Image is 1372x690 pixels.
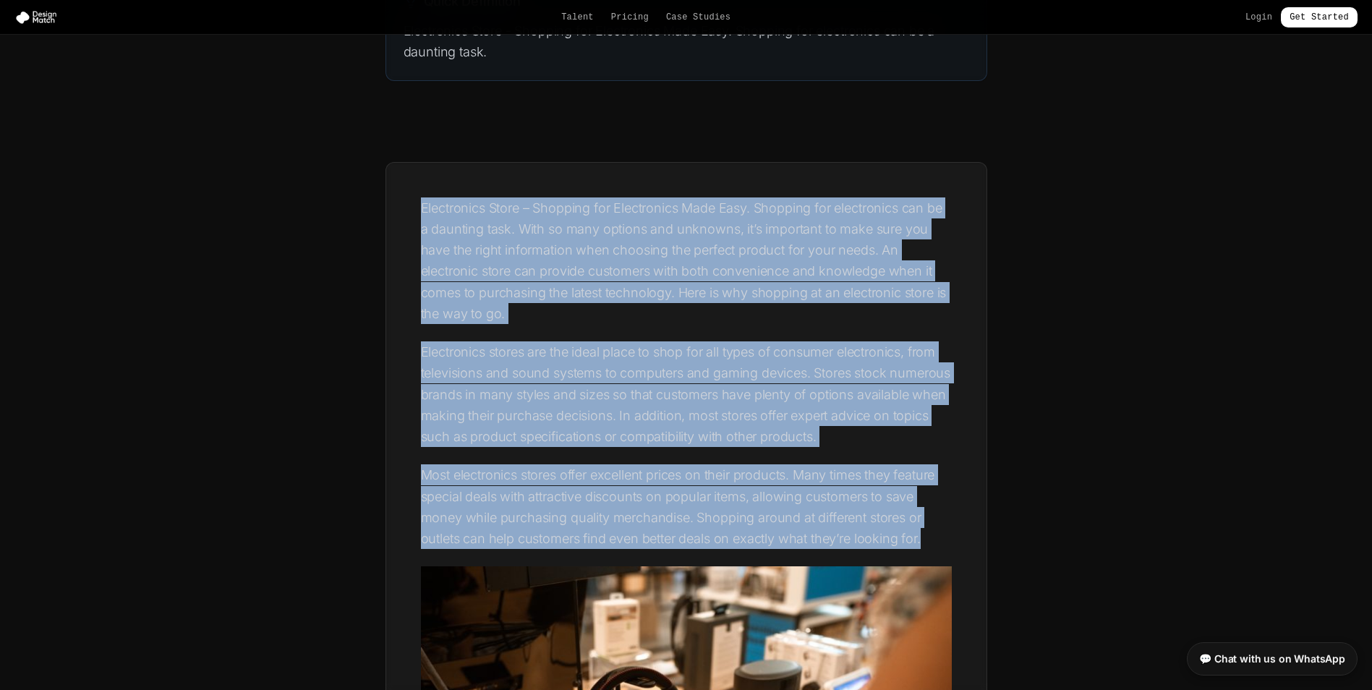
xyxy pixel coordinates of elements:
[14,10,64,25] img: Design Match
[421,464,952,549] p: Most electronics stores offer excellent prices on their products. Many times they feature special...
[1281,7,1358,27] a: Get Started
[561,12,594,23] a: Talent
[404,20,969,63] p: Electronics Store - Shopping for Electronics Made Easy. Shopping for electronics can be a dauntin...
[1187,642,1358,676] a: 💬 Chat with us on WhatsApp
[611,12,649,23] a: Pricing
[421,341,952,447] p: Electronics stores are the ideal place to shop for all types of consumer electronics, from televi...
[666,12,730,23] a: Case Studies
[421,197,952,325] p: Electronics Store – Shopping for Electronics Made Easy. Shopping for electronics can be a dauntin...
[1245,12,1272,23] a: Login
